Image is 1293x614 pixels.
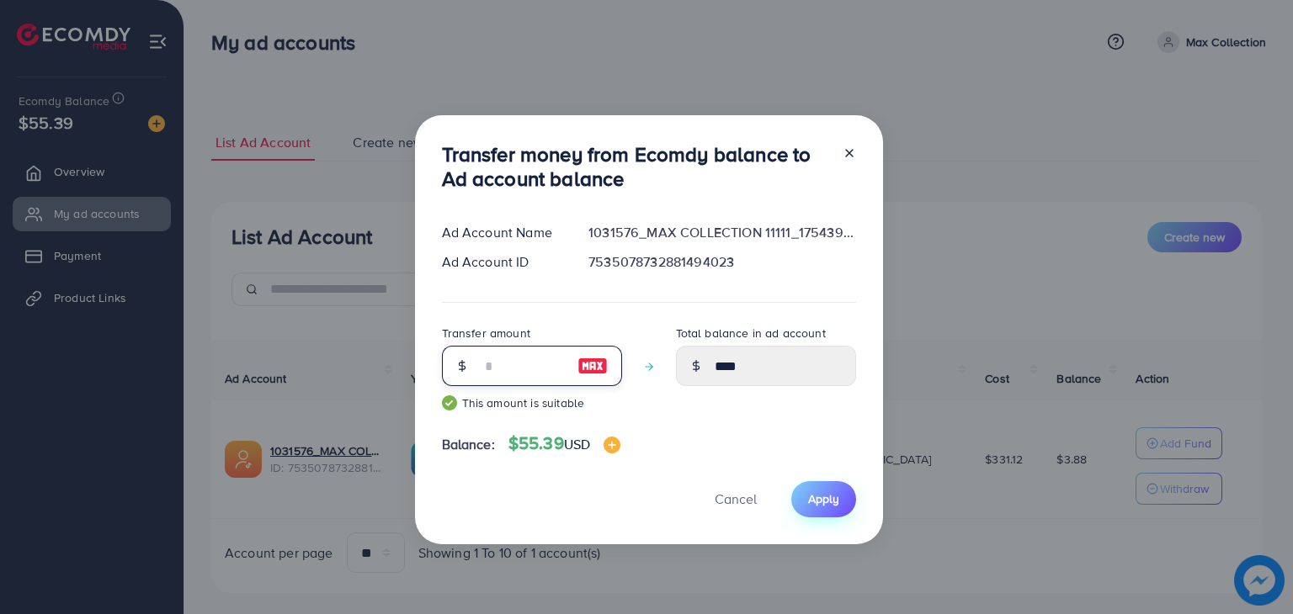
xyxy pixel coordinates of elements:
img: guide [442,395,457,410]
div: Ad Account Name [428,223,576,242]
span: Cancel [715,490,757,508]
label: Total balance in ad account [676,325,826,341]
img: image [604,437,620,453]
label: Transfer amount [442,325,530,341]
img: image [577,356,608,376]
button: Apply [791,481,856,517]
div: 1031576_MAX COLLECTION 11111_1754397364319 [575,223,869,242]
div: Ad Account ID [428,252,576,272]
span: Balance: [442,435,495,454]
h3: Transfer money from Ecomdy balance to Ad account balance [442,142,829,191]
button: Cancel [694,481,778,517]
span: Apply [808,490,839,507]
span: USD [564,435,590,453]
small: This amount is suitable [442,394,622,411]
div: 7535078732881494023 [575,252,869,272]
h4: $55.39 [508,433,620,454]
